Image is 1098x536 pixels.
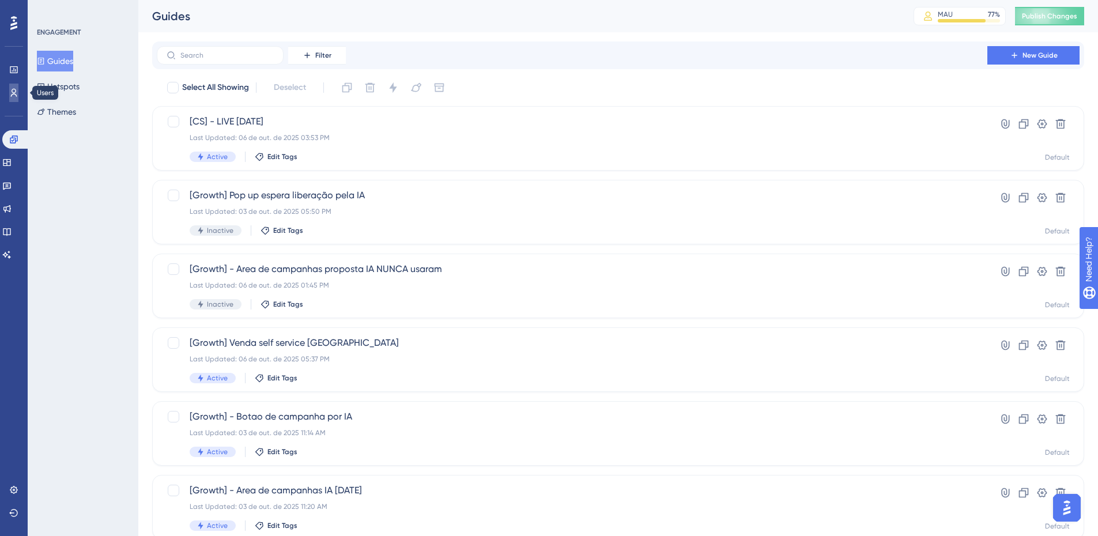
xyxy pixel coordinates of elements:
span: [Growth] - Botao de campanha por IA [190,410,954,424]
button: Edit Tags [255,373,297,383]
span: Active [207,373,228,383]
div: 77 % [988,10,1000,19]
div: Last Updated: 03 de out. de 2025 11:20 AM [190,502,954,511]
button: Publish Changes [1015,7,1084,25]
span: Edit Tags [267,521,297,530]
span: Filter [315,51,331,60]
button: Edit Tags [261,300,303,309]
button: Edit Tags [261,226,303,235]
span: [Growth] - Area de campanhas IA [DATE] [190,484,954,497]
span: Publish Changes [1022,12,1077,21]
span: [Growth] Pop up espera liberação pela IA [190,188,954,202]
button: Edit Tags [255,521,297,530]
div: Last Updated: 06 de out. de 2025 03:53 PM [190,133,954,142]
span: Inactive [207,300,233,309]
div: Guides [152,8,885,24]
div: Default [1045,227,1070,236]
div: Last Updated: 06 de out. de 2025 01:45 PM [190,281,954,290]
span: Deselect [274,81,306,95]
span: Active [207,152,228,161]
span: [Growth] - Area de campanhas proposta IA NUNCA usaram [190,262,954,276]
div: MAU [938,10,953,19]
div: ENGAGEMENT [37,28,81,37]
button: Edit Tags [255,152,297,161]
div: Default [1045,153,1070,162]
span: Need Help? [27,3,72,17]
span: Inactive [207,226,233,235]
div: Default [1045,448,1070,457]
span: Edit Tags [273,226,303,235]
div: Default [1045,522,1070,531]
div: Last Updated: 06 de out. de 2025 05:37 PM [190,354,954,364]
button: New Guide [987,46,1080,65]
button: Guides [37,51,73,71]
span: [Growth] Venda self service [GEOGRAPHIC_DATA] [190,336,954,350]
button: Themes [37,101,76,122]
div: Default [1045,300,1070,309]
button: Hotspots [37,76,80,97]
span: Edit Tags [267,447,297,456]
span: Edit Tags [267,152,297,161]
span: Select All Showing [182,81,249,95]
span: Active [207,521,228,530]
span: [CS] - LIVE [DATE] [190,115,954,129]
button: Edit Tags [255,447,297,456]
button: Filter [288,46,346,65]
div: Last Updated: 03 de out. de 2025 11:14 AM [190,428,954,437]
span: New Guide [1022,51,1058,60]
span: Edit Tags [267,373,297,383]
span: Active [207,447,228,456]
div: Default [1045,374,1070,383]
button: Deselect [263,77,316,98]
iframe: UserGuiding AI Assistant Launcher [1050,490,1084,525]
input: Search [180,51,274,59]
span: Edit Tags [273,300,303,309]
div: Last Updated: 03 de out. de 2025 05:50 PM [190,207,954,216]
